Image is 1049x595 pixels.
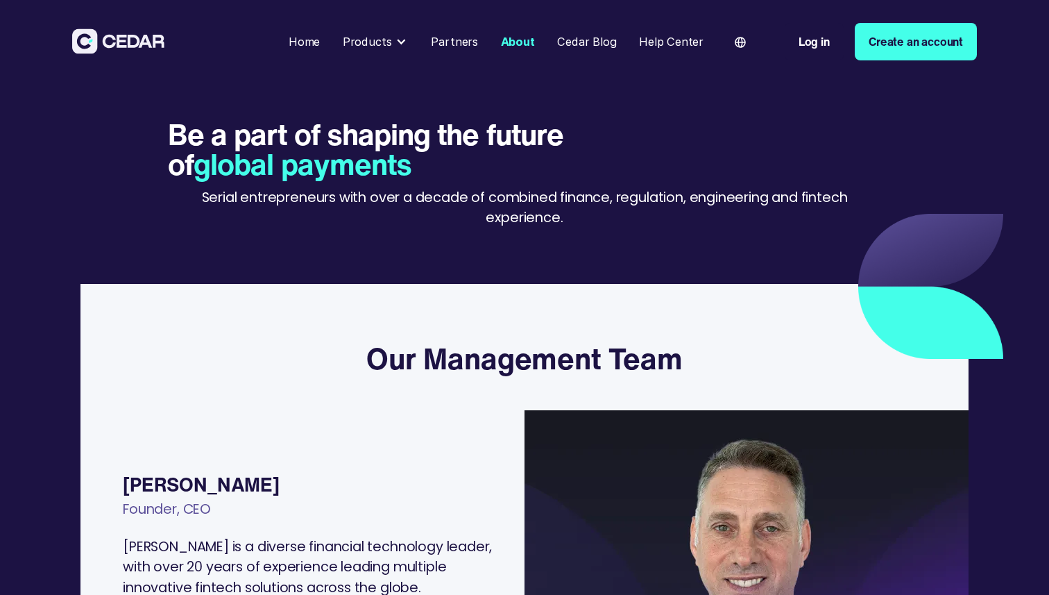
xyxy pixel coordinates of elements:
[283,26,326,57] a: Home
[799,33,830,50] div: Log in
[639,33,703,50] div: Help Center
[343,33,392,50] div: Products
[557,33,616,50] div: Cedar Blog
[425,26,484,57] a: Partners
[168,119,596,178] h1: Be a part of shaping the future of
[431,33,478,50] div: Partners
[289,33,320,50] div: Home
[366,341,683,376] h3: Our Management Team
[194,142,411,185] span: global payments
[785,23,844,60] a: Log in
[552,26,622,57] a: Cedar Blog
[633,26,709,57] a: Help Center
[123,471,496,499] div: [PERSON_NAME]
[501,33,535,50] div: About
[735,37,746,48] img: world icon
[495,26,540,57] a: About
[123,499,496,537] div: Founder, CEO
[855,23,977,60] a: Create an account
[168,187,881,228] p: Serial entrepreneurs with over a decade of combined finance, regulation, engineering and fintech ...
